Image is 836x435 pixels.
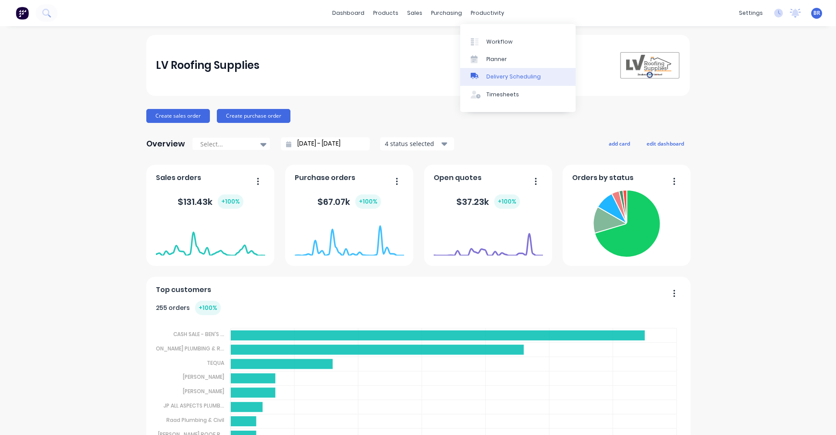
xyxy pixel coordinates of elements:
button: Create sales order [146,109,210,123]
tspan: [PERSON_NAME] PLUMBING & R... [142,345,224,352]
span: BR [813,9,820,17]
div: + 100 % [218,194,243,209]
a: Delivery Scheduling [460,68,576,85]
a: Timesheets [460,86,576,103]
div: Overview [146,135,185,153]
div: 255 orders [156,301,221,315]
div: + 100 % [355,194,381,209]
tspan: TEQUA [207,359,224,366]
img: LV Roofing Supplies [619,51,680,79]
span: Open quotes [434,173,482,183]
tspan: [PERSON_NAME] [183,387,224,395]
div: Timesheets [486,91,519,99]
div: products [369,7,403,20]
tspan: [PERSON_NAME] [183,373,224,381]
div: Workflow [486,38,512,46]
div: Delivery Scheduling [486,73,541,81]
div: 4 status selected [385,139,440,148]
div: LV Roofing Supplies [156,57,260,74]
div: settings [735,7,767,20]
div: sales [403,7,427,20]
span: Purchase orders [295,173,355,183]
button: add card [603,138,636,149]
div: $ 131.43k [178,194,243,209]
tspan: JP ALL ASPECTS PLUMB... [163,402,224,409]
span: Sales orders [156,173,201,183]
tspan: CASH SALE - BEN'S ... [173,330,224,338]
tspan: Raad Plumbing & Civil [166,416,224,424]
div: productivity [466,7,509,20]
div: $ 67.07k [317,194,381,209]
button: Create purchase order [217,109,290,123]
div: Planner [486,55,507,63]
button: edit dashboard [641,138,690,149]
div: purchasing [427,7,466,20]
a: dashboard [328,7,369,20]
a: Workflow [460,33,576,50]
a: Planner [460,51,576,68]
div: $ 37.23k [456,194,520,209]
button: 4 status selected [380,137,454,150]
div: + 100 % [195,301,221,315]
span: Orders by status [572,173,634,183]
div: + 100 % [494,194,520,209]
img: Factory [16,7,29,20]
